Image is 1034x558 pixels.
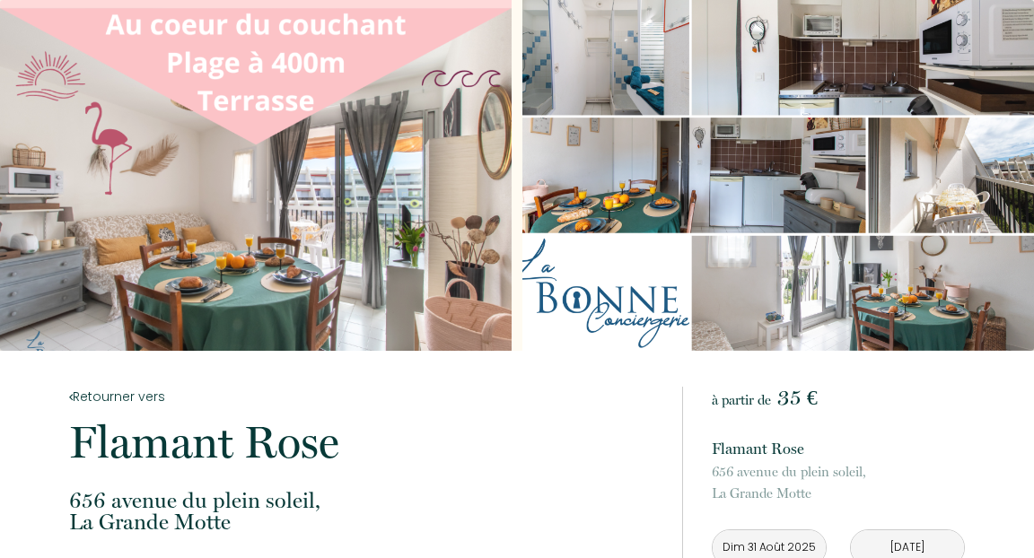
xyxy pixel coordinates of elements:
p: Flamant Rose [712,436,965,461]
span: 35 € [777,385,818,410]
p: La Grande Motte [712,461,965,504]
p: Flamant Rose [69,420,658,465]
p: La Grande Motte [69,490,658,533]
span: 656 avenue du plein soleil, [712,461,965,483]
span: 656 avenue du plein soleil, [69,490,658,511]
a: Retourner vers [69,387,658,406]
span: à partir de [712,392,771,408]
